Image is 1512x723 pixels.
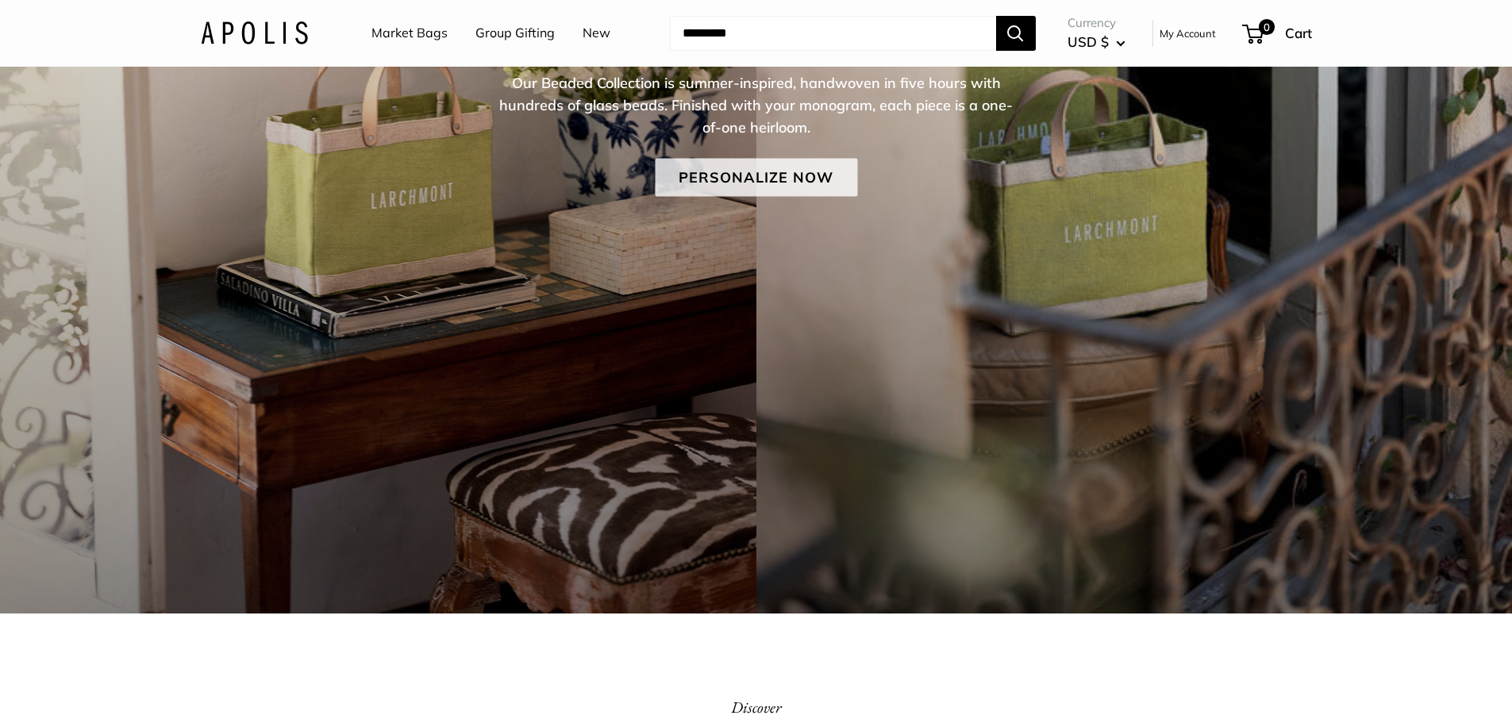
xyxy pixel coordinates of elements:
span: Cart [1285,25,1312,41]
a: My Account [1160,24,1216,43]
a: New [583,21,610,45]
span: 0 [1258,19,1274,35]
p: Discover [479,693,1034,721]
span: USD $ [1068,33,1109,50]
img: Apolis [201,21,308,44]
button: Search [996,16,1036,51]
span: Currency [1068,12,1125,34]
a: 0 Cart [1244,21,1312,46]
button: USD $ [1068,29,1125,55]
input: Search... [670,16,996,51]
a: Market Bags [371,21,448,45]
p: Our Beaded Collection is summer-inspired, handwoven in five hours with hundreds of glass beads. F... [498,71,1014,138]
a: Group Gifting [475,21,555,45]
a: Personalize Now [655,158,857,196]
